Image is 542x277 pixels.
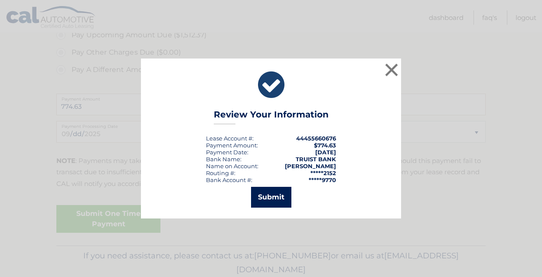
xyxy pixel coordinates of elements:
div: : [206,149,248,156]
span: Payment Date [206,149,247,156]
strong: 44455660676 [296,135,336,142]
button: Submit [251,187,291,208]
div: Name on Account: [206,163,258,169]
span: $774.63 [314,142,336,149]
span: [DATE] [315,149,336,156]
h3: Review Your Information [214,109,329,124]
div: Routing #: [206,169,235,176]
div: Payment Amount: [206,142,258,149]
div: Lease Account #: [206,135,254,142]
div: Bank Name: [206,156,242,163]
strong: [PERSON_NAME] [285,163,336,169]
strong: TRUIST BANK [296,156,336,163]
div: Bank Account #: [206,176,252,183]
button: × [383,61,400,78]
